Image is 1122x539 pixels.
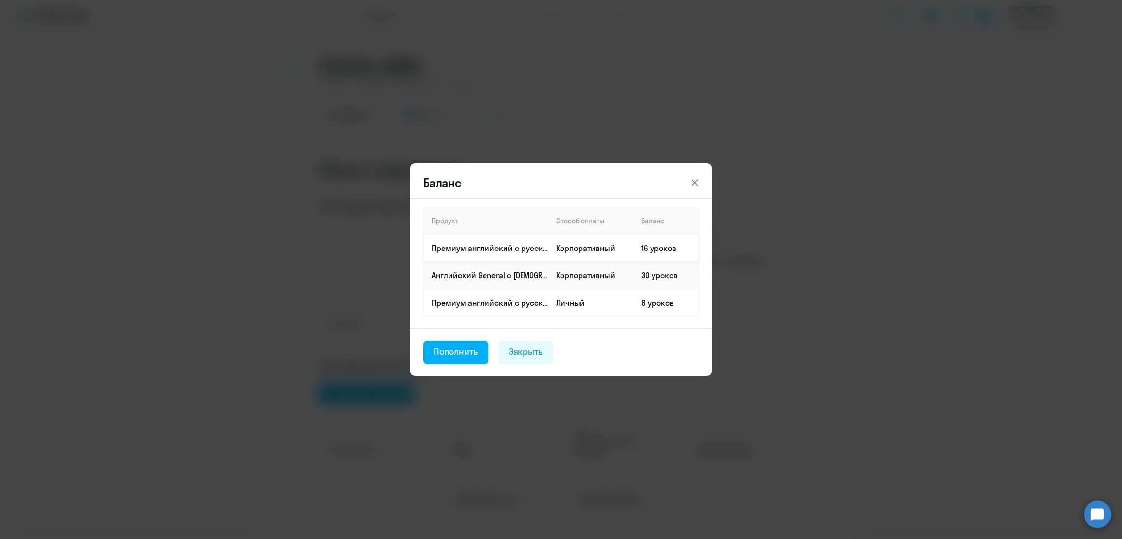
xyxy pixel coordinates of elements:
p: Английский General с [DEMOGRAPHIC_DATA] преподавателем [432,270,548,281]
th: Способ оплаты [548,207,634,234]
header: Баланс [410,175,712,191]
p: Премиум английский с русскоговорящим преподавателем [432,297,548,308]
th: Продукт [424,207,548,234]
p: Премиум английский с русскоговорящим преподавателем [432,243,548,253]
th: Баланс [634,207,698,234]
td: Корпоративный [548,262,634,289]
td: Личный [548,289,634,316]
button: Пополнить [423,341,488,364]
td: 6 уроков [634,289,698,316]
td: Корпоративный [548,234,634,262]
td: 30 уроков [634,262,698,289]
div: Пополнить [434,346,478,358]
div: Закрыть [509,346,543,358]
button: Закрыть [498,341,554,364]
td: 16 уроков [634,234,698,262]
